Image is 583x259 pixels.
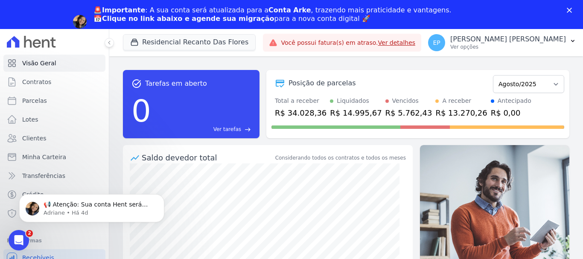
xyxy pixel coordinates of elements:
[22,78,51,86] span: Contratos
[3,186,105,203] a: Crédito
[275,96,326,105] div: Total a receber
[3,130,105,147] a: Clientes
[450,35,566,44] p: [PERSON_NAME] [PERSON_NAME]
[131,89,151,133] div: 0
[3,92,105,109] a: Parcelas
[22,59,56,67] span: Visão Geral
[3,111,105,128] a: Lotes
[154,125,251,133] a: Ver tarefas east
[22,172,65,180] span: Transferências
[22,96,47,105] span: Parcelas
[102,15,274,23] b: Clique no link abaixo e agende sua migração
[435,107,487,119] div: R$ 13.270,26
[26,230,33,237] span: 2
[3,148,105,166] a: Minha Carteira
[22,134,46,143] span: Clientes
[123,34,256,50] button: Residencial Recanto Das Flores
[93,6,145,14] b: 🚨Importante
[93,28,164,38] a: Agendar migração
[93,6,452,23] div: : A sua conta será atualizada para a , trazendo mais praticidade e vantagens. 📅 para a nova conta...
[275,154,406,162] div: Considerando todos os contratos e todos os meses
[385,107,432,119] div: R$ 5.762,43
[22,153,66,161] span: Minha Carteira
[142,152,274,163] div: Saldo devedor total
[7,236,102,246] div: Plataformas
[567,8,575,13] div: Fechar
[145,79,207,89] span: Tarefas em aberto
[3,167,105,184] a: Transferências
[3,73,105,90] a: Contratos
[378,39,416,46] a: Ver detalhes
[392,96,419,105] div: Vencidos
[213,125,241,133] span: Ver tarefas
[3,55,105,72] a: Visão Geral
[281,38,415,47] span: Você possui fatura(s) em atraso.
[450,44,566,50] p: Ver opções
[498,96,531,105] div: Antecipado
[275,107,326,119] div: R$ 34.028,36
[22,115,38,124] span: Lotes
[337,96,369,105] div: Liquidados
[9,230,29,250] iframe: Intercom live chat
[3,205,105,222] a: Negativação
[131,79,142,89] span: task_alt
[421,31,583,55] button: EP [PERSON_NAME] [PERSON_NAME] Ver opções
[6,176,177,236] iframe: Intercom notifications mensagem
[289,78,356,88] div: Posição de parcelas
[433,40,440,46] span: EP
[268,6,311,14] b: Conta Arke
[330,107,382,119] div: R$ 14.995,67
[491,107,531,119] div: R$ 0,00
[73,15,87,29] img: Profile image for Adriane
[245,126,251,133] span: east
[442,96,471,105] div: A receber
